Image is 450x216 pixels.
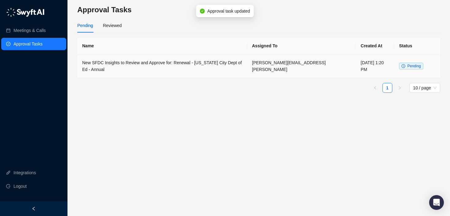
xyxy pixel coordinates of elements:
span: right [398,86,402,90]
li: Previous Page [370,83,380,93]
span: Logout [13,180,27,192]
span: left [32,206,36,211]
span: left [373,86,377,90]
div: Open Intercom Messenger [429,195,444,210]
th: Created At [356,37,394,54]
th: Assigned To [247,37,356,54]
a: Meetings & Calls [13,24,46,37]
span: 10 / page [413,83,437,92]
div: Pending [77,22,93,29]
div: Reviewed [103,22,121,29]
td: New SFDC Insights to Review and Approve for: Renewal - [US_STATE] City Dept of Ed - Annual [77,54,247,78]
li: Next Page [395,83,405,93]
li: 1 [383,83,392,93]
th: Status [394,37,440,54]
button: left [370,83,380,93]
th: Name [77,37,247,54]
img: logo-05li4sbe.png [6,8,44,17]
h3: Approval Tasks [77,5,440,15]
a: Integrations [13,167,36,179]
a: 1 [383,83,392,92]
td: [DATE] 1:20 PM [356,54,394,78]
span: Pending [407,64,421,68]
span: clock-circle [402,64,405,68]
span: logout [6,184,10,188]
td: [PERSON_NAME][EMAIL_ADDRESS][PERSON_NAME] [247,54,356,78]
a: Approval Tasks [13,38,43,50]
button: right [395,83,405,93]
div: Page Size [410,83,440,93]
